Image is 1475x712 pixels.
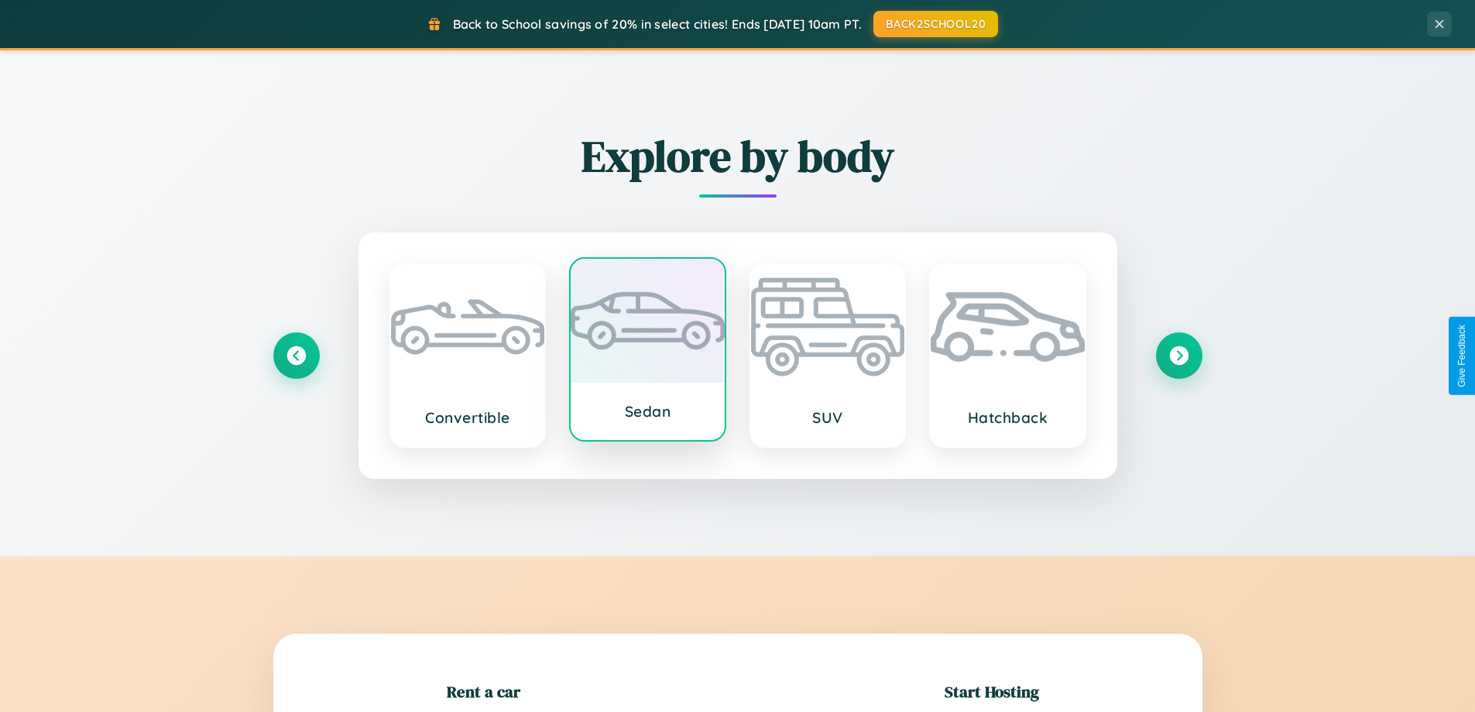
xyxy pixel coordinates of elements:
div: Give Feedback [1456,325,1467,387]
h2: Rent a car [447,680,520,703]
span: Back to School savings of 20% in select cities! Ends [DATE] 10am PT. [453,16,862,32]
h2: Start Hosting [945,680,1039,703]
h3: Convertible [406,408,530,427]
h3: Sedan [586,402,709,421]
h3: Hatchback [946,408,1069,427]
h2: Explore by body [273,126,1202,186]
button: BACK2SCHOOL20 [873,11,998,37]
h3: SUV [767,408,890,427]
